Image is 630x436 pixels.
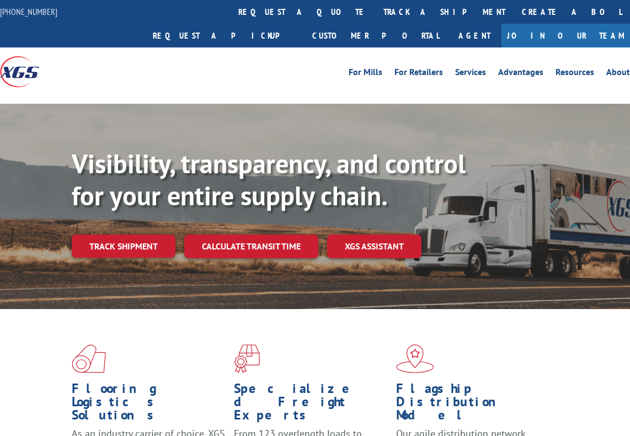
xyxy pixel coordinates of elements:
[455,68,486,80] a: Services
[396,344,434,373] img: xgs-icon-flagship-distribution-model-red
[234,344,260,373] img: xgs-icon-focused-on-flooring-red
[145,24,304,47] a: Request a pickup
[72,382,226,427] h1: Flooring Logistics Solutions
[501,24,630,47] a: Join Our Team
[72,235,175,258] a: Track shipment
[394,68,443,80] a: For Retailers
[349,68,382,80] a: For Mills
[72,146,466,212] b: Visibility, transparency, and control for your entire supply chain.
[234,382,388,427] h1: Specialized Freight Experts
[606,68,630,80] a: About
[304,24,447,47] a: Customer Portal
[447,24,501,47] a: Agent
[72,344,106,373] img: xgs-icon-total-supply-chain-intelligence-red
[184,235,318,258] a: Calculate transit time
[396,382,550,427] h1: Flagship Distribution Model
[327,235,421,258] a: XGS ASSISTANT
[556,68,594,80] a: Resources
[498,68,543,80] a: Advantages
